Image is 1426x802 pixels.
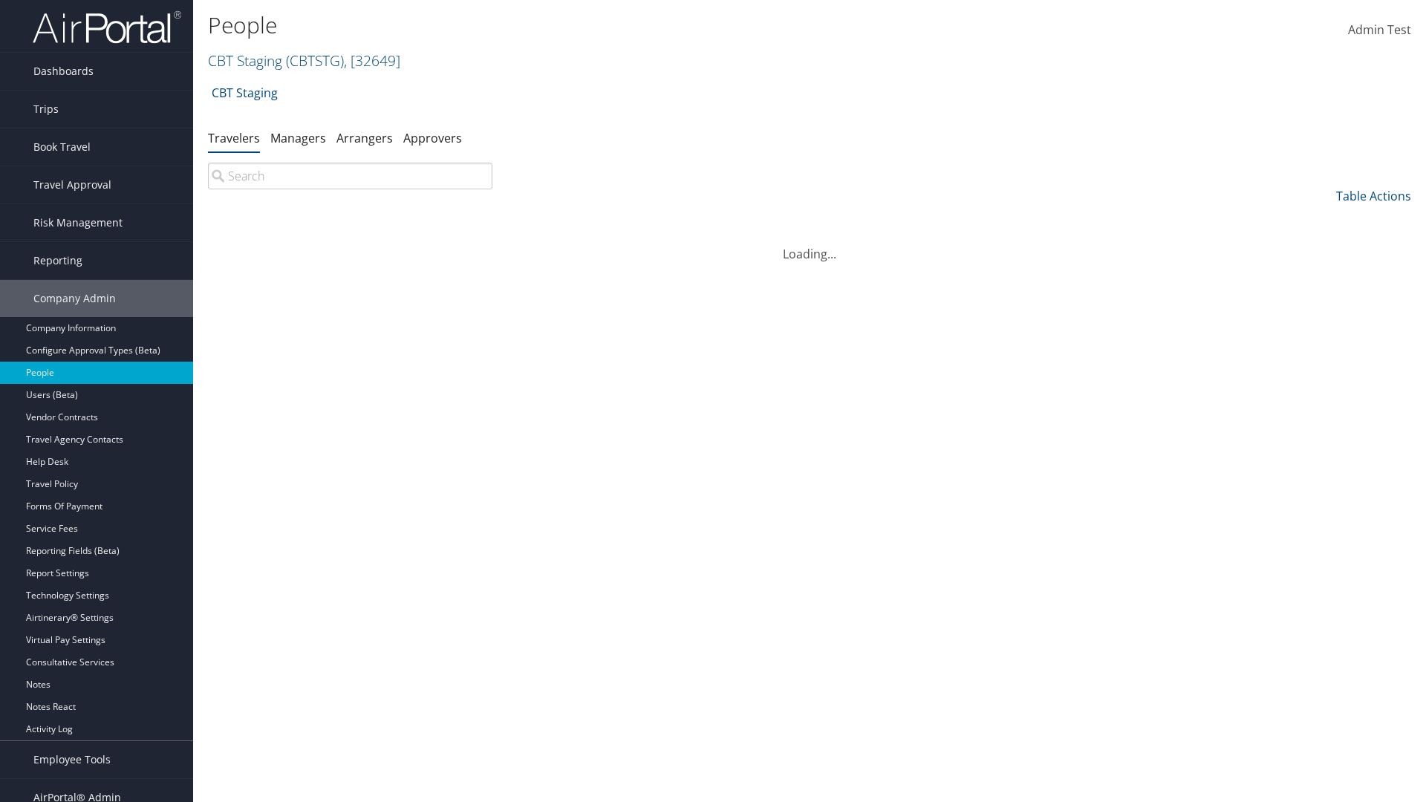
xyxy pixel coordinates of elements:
a: Admin Test [1348,7,1411,53]
span: Travel Approval [33,166,111,203]
a: Travelers [208,130,260,146]
h1: People [208,10,1010,41]
a: CBT Staging [212,78,278,108]
span: Trips [33,91,59,128]
span: Reporting [33,242,82,279]
a: Approvers [403,130,462,146]
span: ( CBTSTG ) [286,50,344,71]
span: , [ 32649 ] [344,50,400,71]
span: Employee Tools [33,741,111,778]
img: airportal-logo.png [33,10,181,45]
a: Arrangers [336,130,393,146]
span: Dashboards [33,53,94,90]
a: Managers [270,130,326,146]
div: Loading... [208,227,1411,263]
a: Table Actions [1336,188,1411,204]
span: Admin Test [1348,22,1411,38]
span: Company Admin [33,280,116,317]
a: CBT Staging [208,50,400,71]
span: Book Travel [33,128,91,166]
span: Risk Management [33,204,123,241]
input: Search [208,163,492,189]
